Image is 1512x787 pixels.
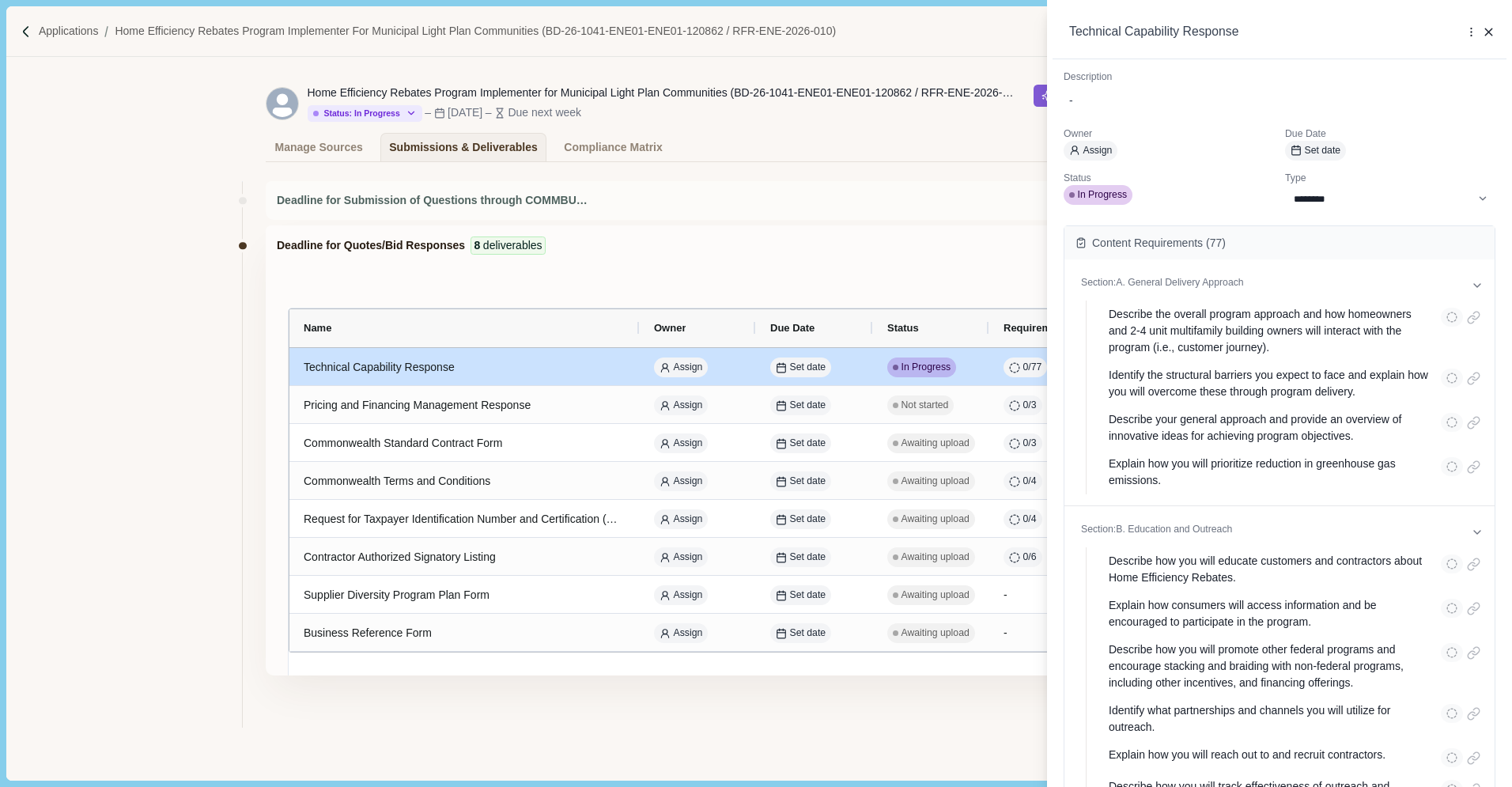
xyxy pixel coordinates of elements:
[1064,141,1117,161] button: Assign
[1069,93,1490,109] div: -
[1109,597,1430,630] p: Explain how consumers will access information and be encouraged to participate in the program.
[1081,276,1462,295] p: Section: A. General Delivery Approach
[1109,553,1430,586] p: Describe how you will educate customers and contractors about Home Efficiency Rebates.
[1305,144,1341,158] span: Set date
[1109,747,1385,767] p: Explain how you will reach out to and recruit contractors.
[1285,141,1346,161] button: Set date
[1083,144,1113,158] span: Assign
[1109,456,1430,489] p: Explain how you will prioritize reduction in greenhouse gas emissions.
[1109,367,1430,400] p: Identify the structural barriers you expect to face and explain how you will overcome these throu...
[1109,641,1430,691] p: Describe how you will promote other federal programs and encourage stacking and braiding with non...
[1285,172,1495,186] p: Type
[1109,411,1430,445] p: Describe your general approach and provide an overview of innovative ideas for achieving program ...
[1069,22,1450,42] div: Technical Capability Response
[1064,70,1495,85] p: Description
[1064,172,1274,186] p: Status
[1078,188,1128,202] span: In Progress
[1109,702,1430,736] p: Identify what partnerships and channels you will utilize for outreach.
[1081,523,1462,542] p: Section: B. Education and Outreach
[1109,306,1430,356] p: Describe the overall program approach and how homeowners and 2-4 unit multifamily building owners...
[1064,127,1274,142] p: Owner
[1092,235,1226,252] span: Content Requirements ( 77 )
[1285,127,1495,142] p: Due Date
